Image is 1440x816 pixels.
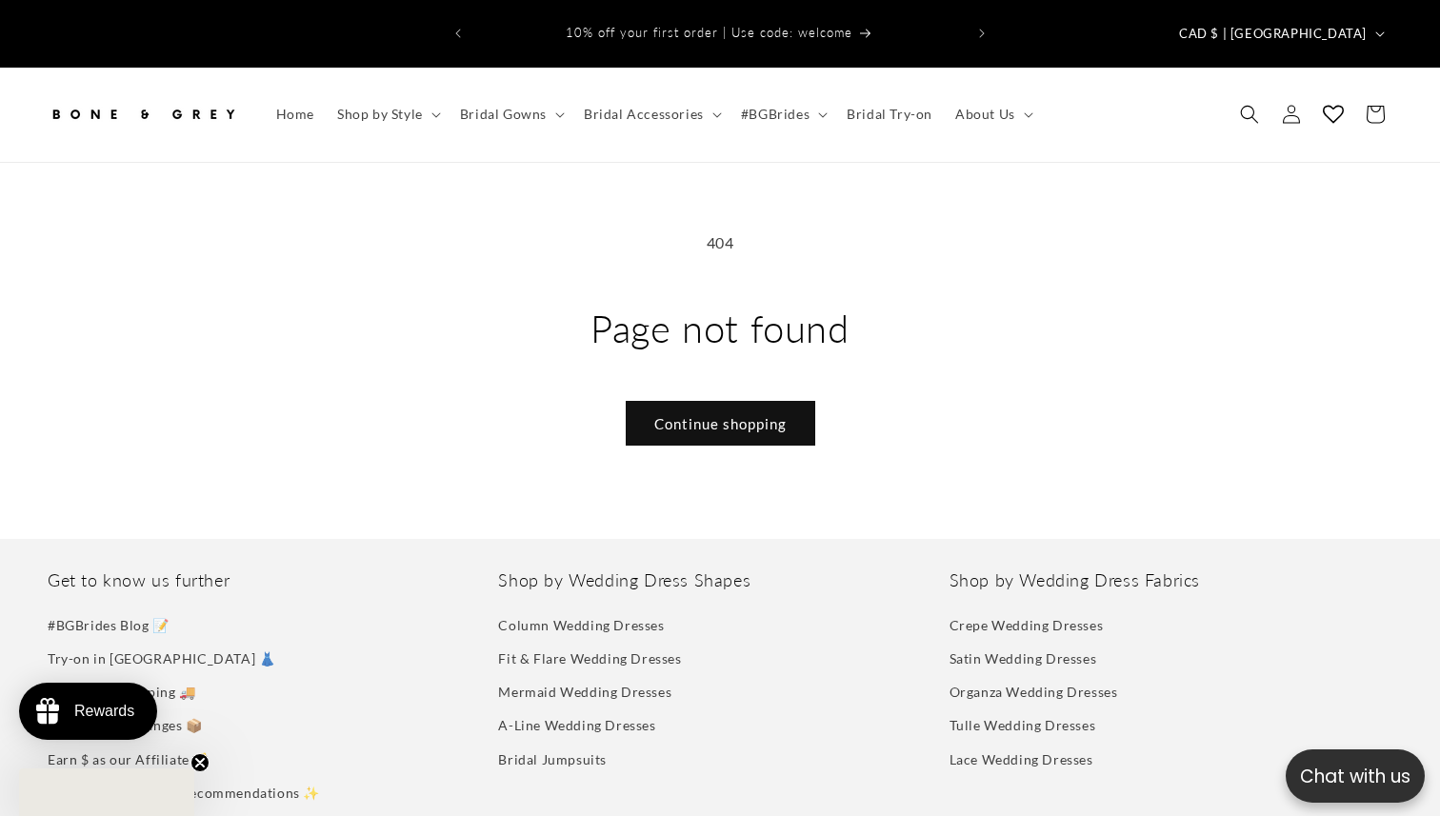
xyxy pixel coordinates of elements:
div: Close teaser [19,768,194,816]
span: Home [276,106,314,123]
h2: Shop by Wedding Dress Fabrics [950,569,1392,591]
a: Try-on in [GEOGRAPHIC_DATA] 👗 [48,642,275,675]
a: Bridal Try-on [835,94,944,134]
a: Satin Wedding Dresses [950,642,1097,675]
summary: Bridal Gowns [449,94,572,134]
button: Next announcement [961,15,1003,51]
a: Lace Wedding Dresses [950,743,1093,776]
summary: Bridal Accessories [572,94,730,134]
summary: Shop by Style [326,94,449,134]
a: A-Line Wedding Dresses [498,708,655,742]
h2: Get to know us further [48,569,490,591]
span: CAD $ | [GEOGRAPHIC_DATA] [1179,25,1367,44]
a: Crepe Wedding Dresses [950,613,1104,642]
h2: Shop by Wedding Dress Shapes [498,569,941,591]
span: Shop by Style [337,106,423,123]
a: Bone and Grey Bridal [41,87,246,143]
a: Fit & Flare Wedding Dresses [498,642,681,675]
a: Returns & Exchanges 📦 [48,708,203,742]
button: Previous announcement [437,15,479,51]
a: Column Wedding Dresses [498,613,664,642]
button: Open chatbox [1286,749,1425,803]
span: Bridal Try-on [847,106,932,123]
h1: Page not found [48,304,1392,353]
a: Earn $ as our Affiliate 💰 [48,743,210,776]
span: #BGBrides [741,106,810,123]
span: About Us [955,106,1015,123]
a: Bridal Jumpsuits [498,743,607,776]
a: #BGBrides Blog 📝 [48,613,170,642]
img: Bone and Grey Bridal [48,93,238,135]
span: Bridal Accessories [584,106,704,123]
div: Rewards [74,703,134,720]
summary: Search [1229,93,1270,135]
p: Chat with us [1286,763,1425,790]
a: Mermaid Wedding Dresses [498,675,671,708]
a: Tulle Wedding Dresses [950,708,1096,742]
a: Home [265,94,326,134]
span: Bridal Gowns [460,106,547,123]
a: Continue shopping [626,401,815,446]
button: Close teaser [190,753,210,772]
p: 404 [48,229,1392,257]
span: 10% off your first order | Use code: welcome [566,25,852,40]
summary: #BGBrides [730,94,835,134]
summary: About Us [944,94,1041,134]
a: Delivery & Shipping 🚚 [48,675,196,708]
a: Organza Wedding Dresses [950,675,1118,708]
button: CAD $ | [GEOGRAPHIC_DATA] [1168,15,1392,51]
